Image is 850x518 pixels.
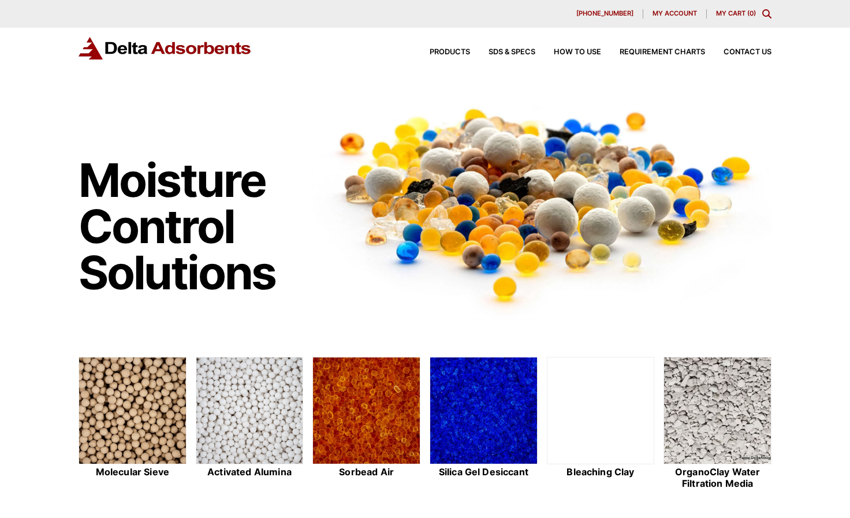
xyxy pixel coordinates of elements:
a: My account [643,9,707,18]
a: [PHONE_NUMBER] [567,9,643,18]
h2: OrganoClay Water Filtration Media [663,467,771,489]
a: Silica Gel Desiccant [430,357,538,491]
a: OrganoClay Water Filtration Media [663,357,771,491]
a: Requirement Charts [601,49,705,56]
h1: Moisture Control Solutions [79,157,301,296]
h2: Activated Alumina [196,467,304,478]
div: Toggle Modal Content [762,9,771,18]
h2: Molecular Sieve [79,467,187,478]
a: SDS & SPECS [470,49,535,56]
a: How to Use [535,49,601,56]
img: Image [312,87,771,320]
span: Contact Us [724,49,771,56]
a: Sorbead Air [312,357,420,491]
h2: Bleaching Clay [547,467,655,478]
span: Requirement Charts [620,49,705,56]
a: Products [411,49,470,56]
span: 0 [750,9,754,17]
span: [PHONE_NUMBER] [576,10,633,17]
a: Molecular Sieve [79,357,187,491]
h2: Sorbead Air [312,467,420,478]
a: My Cart (0) [716,9,756,17]
span: Products [430,49,470,56]
span: My account [653,10,697,17]
a: Contact Us [705,49,771,56]
span: SDS & SPECS [489,49,535,56]
img: Delta Adsorbents [79,37,252,59]
h2: Silica Gel Desiccant [430,467,538,478]
a: Activated Alumina [196,357,304,491]
span: How to Use [554,49,601,56]
a: Bleaching Clay [547,357,655,491]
